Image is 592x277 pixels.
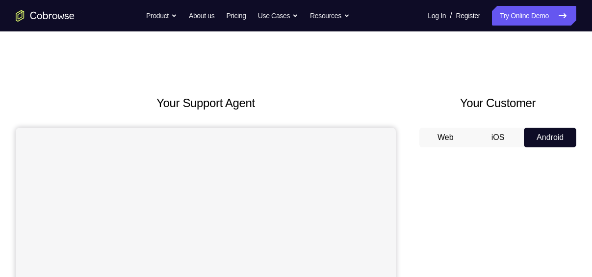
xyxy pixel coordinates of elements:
button: Android [524,128,576,147]
button: Resources [310,6,350,26]
h2: Your Support Agent [16,94,396,112]
button: iOS [472,128,524,147]
a: Try Online Demo [492,6,576,26]
a: Log In [428,6,446,26]
button: Product [146,6,177,26]
a: Go to the home page [16,10,75,22]
a: Pricing [226,6,246,26]
a: Register [456,6,480,26]
span: / [450,10,452,22]
h2: Your Customer [419,94,576,112]
button: Web [419,128,472,147]
button: Use Cases [258,6,298,26]
a: About us [189,6,214,26]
